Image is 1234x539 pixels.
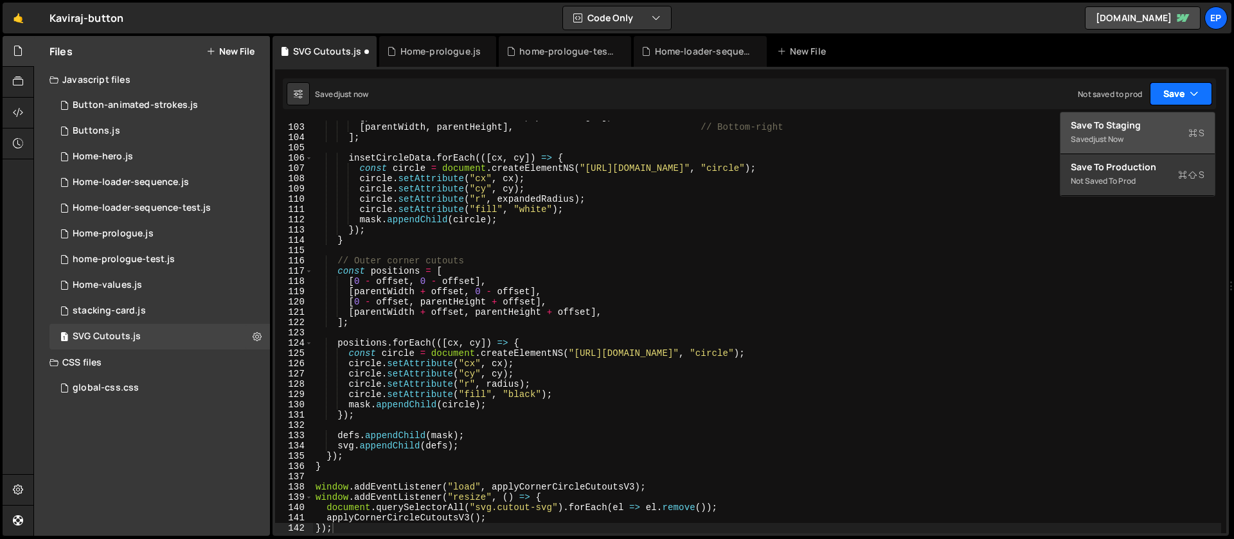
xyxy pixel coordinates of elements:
div: home-prologue-test.js [73,254,175,265]
span: S [1188,127,1204,139]
div: 125 [275,348,313,358]
div: 105 [275,143,313,153]
div: 131 [275,410,313,420]
div: New File [777,45,831,58]
div: Save to Staging [1071,119,1204,132]
div: SVG Cutouts.js [73,331,141,342]
div: Home-loader-sequence-test.js [73,202,211,214]
div: 111 [275,204,313,215]
div: 141 [275,513,313,523]
div: Kaviraj-button [49,10,123,26]
div: 16061/43948.js [49,144,270,170]
div: Button-animated-strokes.js [73,100,198,111]
div: 16061/43594.js [49,170,270,195]
div: 16061/43249.js [49,221,270,247]
div: Home-values.js [73,279,142,291]
a: Ep [1204,6,1228,30]
div: 122 [275,317,313,328]
div: 118 [275,276,313,287]
div: Home-prologue.js [400,45,481,58]
div: 130 [275,400,313,410]
div: 16061/43950.js [49,272,270,298]
div: 117 [275,266,313,276]
div: 142 [275,523,313,533]
div: 119 [275,287,313,297]
div: 134 [275,441,313,451]
div: 113 [275,225,313,235]
div: 124 [275,338,313,348]
div: 16061/44833.js [49,298,270,324]
div: 16061/43050.js [49,118,270,144]
div: 108 [275,173,313,184]
div: 109 [275,184,313,194]
div: 116 [275,256,313,266]
div: 129 [275,389,313,400]
div: 139 [275,492,313,502]
button: Save [1150,82,1212,105]
div: 107 [275,163,313,173]
button: New File [206,46,255,57]
div: 103 [275,122,313,132]
div: 127 [275,369,313,379]
span: S [1178,168,1204,181]
button: Save to StagingS Savedjust now [1060,112,1215,154]
div: Saved [1071,132,1204,147]
div: 104 [275,132,313,143]
div: 110 [275,194,313,204]
div: 137 [275,472,313,482]
div: Saved [315,89,368,100]
button: Save to ProductionS Not saved to prod [1060,154,1215,196]
div: Home-loader-sequence-test.js [655,45,751,58]
div: Not saved to prod [1071,173,1204,189]
div: 128 [275,379,313,389]
div: 16061/43947.js [49,93,270,118]
div: 136 [275,461,313,472]
div: Home-hero.js [73,151,133,163]
div: 16061/45008.js [49,324,270,349]
div: 16061/44088.js [49,195,270,221]
span: 1 [60,333,68,343]
div: 133 [275,430,313,441]
div: just now [338,89,368,100]
div: 138 [275,482,313,492]
div: home-prologue-test.js [519,45,616,58]
div: 126 [275,358,313,369]
div: Not saved to prod [1078,89,1142,100]
div: CSS files [34,349,270,375]
div: Buttons.js [73,125,120,137]
h2: Files [49,44,73,58]
div: 114 [275,235,313,245]
div: stacking-card.js [73,305,146,317]
div: 123 [275,328,313,338]
div: 112 [275,215,313,225]
a: [DOMAIN_NAME] [1085,6,1201,30]
button: Code Only [563,6,671,30]
div: SVG Cutouts.js [293,45,361,58]
a: 🤙 [3,3,34,33]
div: 106 [275,153,313,163]
div: Save to Production [1071,161,1204,173]
div: just now [1093,134,1123,145]
div: 16061/44087.js [49,247,270,272]
div: Javascript files [34,67,270,93]
div: global-css.css [73,382,139,394]
div: Home-prologue.js [73,228,154,240]
div: 16061/43261.css [49,375,270,401]
div: 115 [275,245,313,256]
div: 121 [275,307,313,317]
div: 120 [275,297,313,307]
div: 140 [275,502,313,513]
div: 132 [275,420,313,430]
div: Home-loader-sequence.js [73,177,189,188]
div: 135 [275,451,313,461]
